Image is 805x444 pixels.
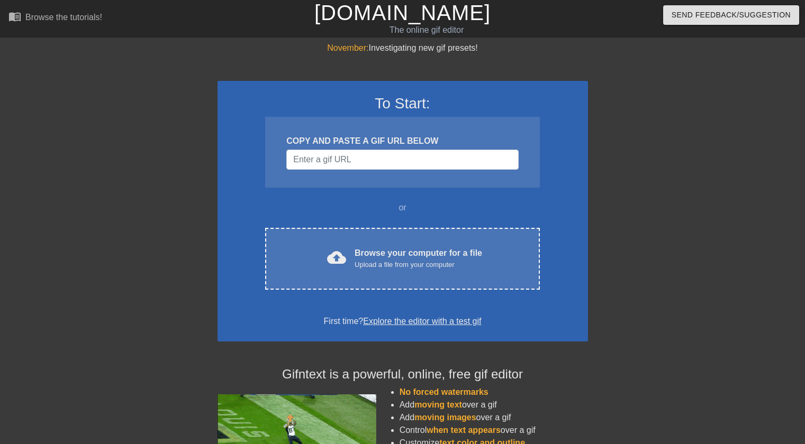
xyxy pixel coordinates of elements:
div: First time? [231,315,574,328]
a: Explore the editor with a test gif [363,317,481,326]
span: cloud_upload [327,248,346,267]
input: Username [286,150,518,170]
li: Add over a gif [400,399,588,411]
div: Investigating new gif presets! [218,42,588,54]
div: Browse your computer for a file [355,247,482,270]
li: Add over a gif [400,411,588,424]
span: No forced watermarks [400,387,489,396]
span: moving images [414,413,476,422]
span: November: [327,43,368,52]
span: when text appears [427,425,501,434]
div: or [245,201,560,214]
div: Upload a file from your computer [355,260,482,270]
span: menu_book [8,10,21,23]
span: Send Feedback/Suggestion [672,8,791,22]
a: Browse the tutorials! [8,10,102,26]
div: The online gif editor [274,24,580,36]
li: Control over a gif [400,424,588,437]
div: Browse the tutorials! [25,13,102,22]
h4: Gifntext is a powerful, online, free gif editor [218,367,588,382]
button: Send Feedback/Suggestion [663,5,799,25]
span: moving text [414,400,462,409]
a: [DOMAIN_NAME] [314,1,491,24]
h3: To Start: [231,95,574,113]
div: COPY AND PASTE A GIF URL BELOW [286,135,518,147]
